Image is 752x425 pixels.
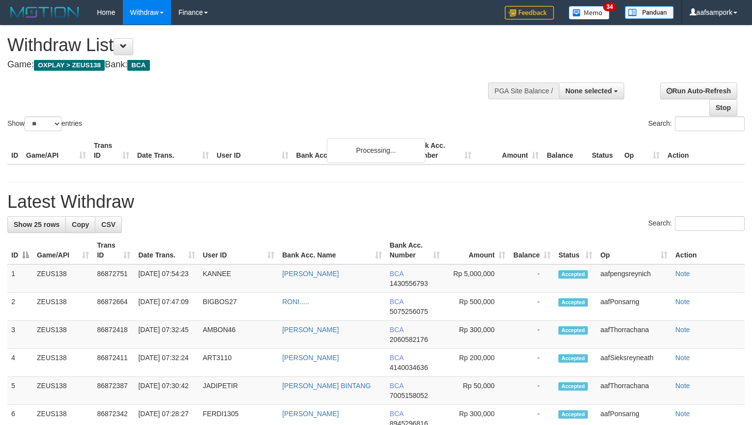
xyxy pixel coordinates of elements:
[282,382,371,390] a: [PERSON_NAME] BINTANG
[199,349,279,377] td: ART3110
[390,336,428,343] span: Copy 2060582176 to clipboard
[390,382,404,390] span: BCA
[444,236,509,264] th: Amount: activate to sort column ascending
[93,264,134,293] td: 86872751
[7,35,492,55] h1: Withdraw List
[558,382,588,391] span: Accepted
[199,377,279,405] td: JADIPETIR
[7,137,22,165] th: ID
[671,236,745,264] th: Action
[390,298,404,306] span: BCA
[596,236,671,264] th: Op: activate to sort column ascending
[33,264,93,293] td: ZEUS138
[7,60,492,70] h4: Game: Bank:
[569,6,610,20] img: Button%20Memo.svg
[93,349,134,377] td: 86872411
[93,377,134,405] td: 86872387
[7,5,82,20] img: MOTION_logo.png
[675,326,690,334] a: Note
[33,377,93,405] td: ZEUS138
[675,270,690,278] a: Note
[390,270,404,278] span: BCA
[7,236,33,264] th: ID: activate to sort column descending
[488,83,559,99] div: PGA Site Balance /
[475,137,543,165] th: Amount
[282,270,339,278] a: [PERSON_NAME]
[134,264,199,293] td: [DATE] 07:54:23
[390,410,404,418] span: BCA
[558,410,588,419] span: Accepted
[213,137,292,165] th: User ID
[390,280,428,287] span: Copy 1430556793 to clipboard
[386,236,444,264] th: Bank Acc. Number: activate to sort column ascending
[7,192,745,212] h1: Latest Withdraw
[33,321,93,349] td: ZEUS138
[134,293,199,321] td: [DATE] 07:47:09
[509,349,554,377] td: -
[7,116,82,131] label: Show entries
[675,298,690,306] a: Note
[648,116,745,131] label: Search:
[14,221,59,228] span: Show 25 rows
[282,298,309,306] a: RONI.....
[509,293,554,321] td: -
[664,137,745,165] th: Action
[33,236,93,264] th: Game/API: activate to sort column ascending
[101,221,116,228] span: CSV
[390,364,428,371] span: Copy 4140034636 to clipboard
[543,137,588,165] th: Balance
[509,321,554,349] td: -
[444,293,509,321] td: Rp 500,000
[675,354,690,362] a: Note
[620,137,664,165] th: Op
[558,354,588,363] span: Accepted
[327,138,425,163] div: Processing...
[390,392,428,399] span: Copy 7005158052 to clipboard
[7,377,33,405] td: 5
[93,321,134,349] td: 86872418
[33,293,93,321] td: ZEUS138
[596,321,671,349] td: aafThorrachana
[134,349,199,377] td: [DATE] 07:32:24
[127,60,149,71] span: BCA
[7,321,33,349] td: 3
[596,377,671,405] td: aafThorrachana
[554,236,596,264] th: Status: activate to sort column ascending
[565,87,612,95] span: None selected
[596,293,671,321] td: aafPonsarng
[660,83,737,99] a: Run Auto-Refresh
[282,326,339,334] a: [PERSON_NAME]
[444,321,509,349] td: Rp 300,000
[675,410,690,418] a: Note
[93,293,134,321] td: 86872664
[292,137,408,165] th: Bank Acc. Name
[34,60,105,71] span: OXPLAY > ZEUS138
[505,6,554,20] img: Feedback.jpg
[95,216,122,233] a: CSV
[509,264,554,293] td: -
[588,137,620,165] th: Status
[134,321,199,349] td: [DATE] 07:32:45
[90,137,133,165] th: Trans ID
[278,236,386,264] th: Bank Acc. Name: activate to sort column ascending
[625,6,674,19] img: panduan.png
[72,221,89,228] span: Copy
[675,382,690,390] a: Note
[134,377,199,405] td: [DATE] 07:30:42
[509,377,554,405] td: -
[199,264,279,293] td: KANNEE
[408,137,475,165] th: Bank Acc. Number
[648,216,745,231] label: Search:
[558,270,588,279] span: Accepted
[33,349,93,377] td: ZEUS138
[22,137,90,165] th: Game/API
[199,321,279,349] td: AMBON46
[282,354,339,362] a: [PERSON_NAME]
[675,216,745,231] input: Search:
[199,236,279,264] th: User ID: activate to sort column ascending
[444,349,509,377] td: Rp 200,000
[675,116,745,131] input: Search:
[558,326,588,335] span: Accepted
[7,264,33,293] td: 1
[25,116,61,131] select: Showentries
